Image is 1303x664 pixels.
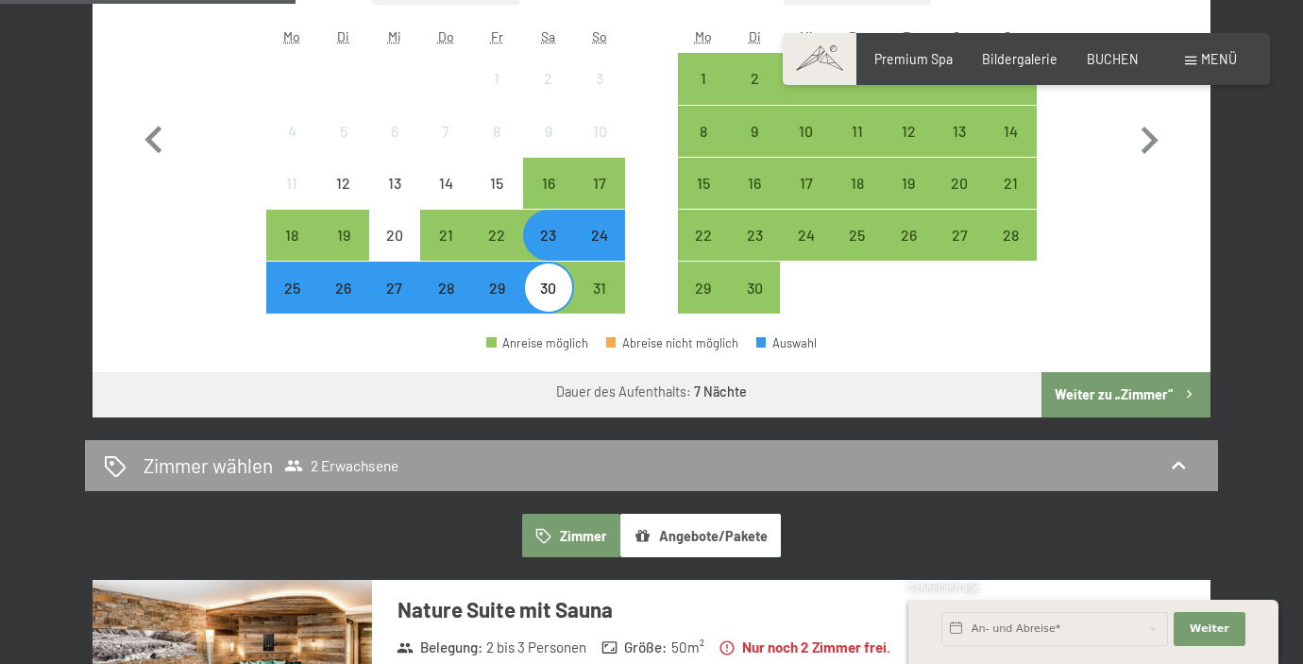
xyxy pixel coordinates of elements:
div: Sat Aug 09 2025 [523,106,574,157]
div: Tue Sep 09 2025 [729,106,780,157]
div: 3 [782,71,829,118]
div: Thu Sep 18 2025 [832,158,883,209]
div: Anreise möglich [986,158,1037,209]
div: Anreise möglich [678,158,729,209]
h2: Zimmer wählen [144,451,273,479]
div: Anreise möglich [420,262,471,313]
div: Anreise möglich [883,158,934,209]
div: 12 [319,176,366,223]
div: Anreise möglich [934,158,985,209]
div: Anreise möglich [420,210,471,261]
button: Angebote/Pakete [620,514,781,557]
div: 27 [371,281,418,328]
strong: Belegung : [397,638,482,657]
div: Mon Sep 22 2025 [678,210,729,261]
div: Tue Aug 05 2025 [317,106,368,157]
div: Fri Aug 01 2025 [471,53,522,104]
div: Mon Sep 29 2025 [678,262,729,313]
abbr: Sonntag [592,28,607,44]
div: Sat Aug 16 2025 [523,158,574,209]
div: Mon Sep 15 2025 [678,158,729,209]
div: Mon Aug 11 2025 [266,158,317,209]
div: 22 [473,228,520,275]
div: Anreise nicht möglich [574,106,625,157]
div: Sat Sep 20 2025 [934,158,985,209]
h3: Nature Suite mit Sauna [398,595,959,624]
div: Thu Aug 14 2025 [420,158,471,209]
abbr: Mittwoch [388,28,401,44]
div: Sun Sep 14 2025 [986,106,1037,157]
div: 15 [473,176,520,223]
div: Anreise nicht möglich [317,106,368,157]
div: Anreise möglich [729,158,780,209]
div: Anreise möglich [883,106,934,157]
div: 24 [576,228,623,275]
div: Anreise möglich [369,262,420,313]
div: Anreise möglich [486,337,588,349]
div: 21 [988,176,1035,223]
div: Tue Aug 19 2025 [317,210,368,261]
div: Thu Aug 28 2025 [420,262,471,313]
div: 30 [525,281,572,328]
div: Anreise möglich [780,158,831,209]
div: 28 [422,281,469,328]
div: Fri Sep 12 2025 [883,106,934,157]
span: 50 m² [671,638,704,657]
div: 9 [731,124,778,171]
div: 8 [680,124,727,171]
div: Anreise möglich [523,210,574,261]
div: 17 [576,176,623,223]
b: 7 Nächte [694,383,747,400]
div: Anreise möglich [832,210,883,261]
div: Thu Aug 07 2025 [420,106,471,157]
div: 5 [319,124,366,171]
div: 10 [782,124,829,171]
div: Sat Aug 02 2025 [523,53,574,104]
div: Anreise nicht möglich [420,106,471,157]
div: 4 [268,124,315,171]
div: 23 [731,228,778,275]
span: Menü [1201,51,1237,67]
abbr: Samstag [953,28,967,44]
div: 10 [576,124,623,171]
div: Tue Sep 23 2025 [729,210,780,261]
div: Wed Sep 17 2025 [780,158,831,209]
div: 31 [576,281,623,328]
div: Fri Sep 05 2025 [883,53,934,104]
div: Anreise möglich [729,262,780,313]
div: Mon Aug 04 2025 [266,106,317,157]
div: Anreise nicht möglich [369,158,420,209]
div: Anreise möglich [574,210,625,261]
div: 8 [473,124,520,171]
div: 29 [680,281,727,328]
div: 1 [473,71,520,118]
a: Bildergalerie [982,51,1058,67]
div: Anreise nicht möglich [266,106,317,157]
div: Anreise möglich [986,53,1037,104]
div: Anreise möglich [986,210,1037,261]
div: 2 [731,71,778,118]
button: Weiter zu „Zimmer“ [1041,372,1210,417]
div: Anreise möglich [266,262,317,313]
div: Fri Sep 19 2025 [883,158,934,209]
abbr: Montag [283,28,300,44]
div: Anreise möglich [678,210,729,261]
div: Sat Aug 30 2025 [523,262,574,313]
div: Sun Sep 21 2025 [986,158,1037,209]
span: Schnellanfrage [908,581,979,593]
button: Zimmer [522,514,620,557]
div: Anreise möglich [883,210,934,261]
div: 22 [680,228,727,275]
div: 6 [371,124,418,171]
div: Anreise nicht möglich [369,106,420,157]
div: Wed Aug 06 2025 [369,106,420,157]
a: BUCHEN [1087,51,1139,67]
div: Anreise nicht möglich [369,210,420,261]
strong: Nur noch 2 Zimmer frei. [719,638,890,657]
div: Wed Sep 03 2025 [780,53,831,104]
div: Mon Aug 18 2025 [266,210,317,261]
div: Fri Aug 22 2025 [471,210,522,261]
div: 24 [782,228,829,275]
